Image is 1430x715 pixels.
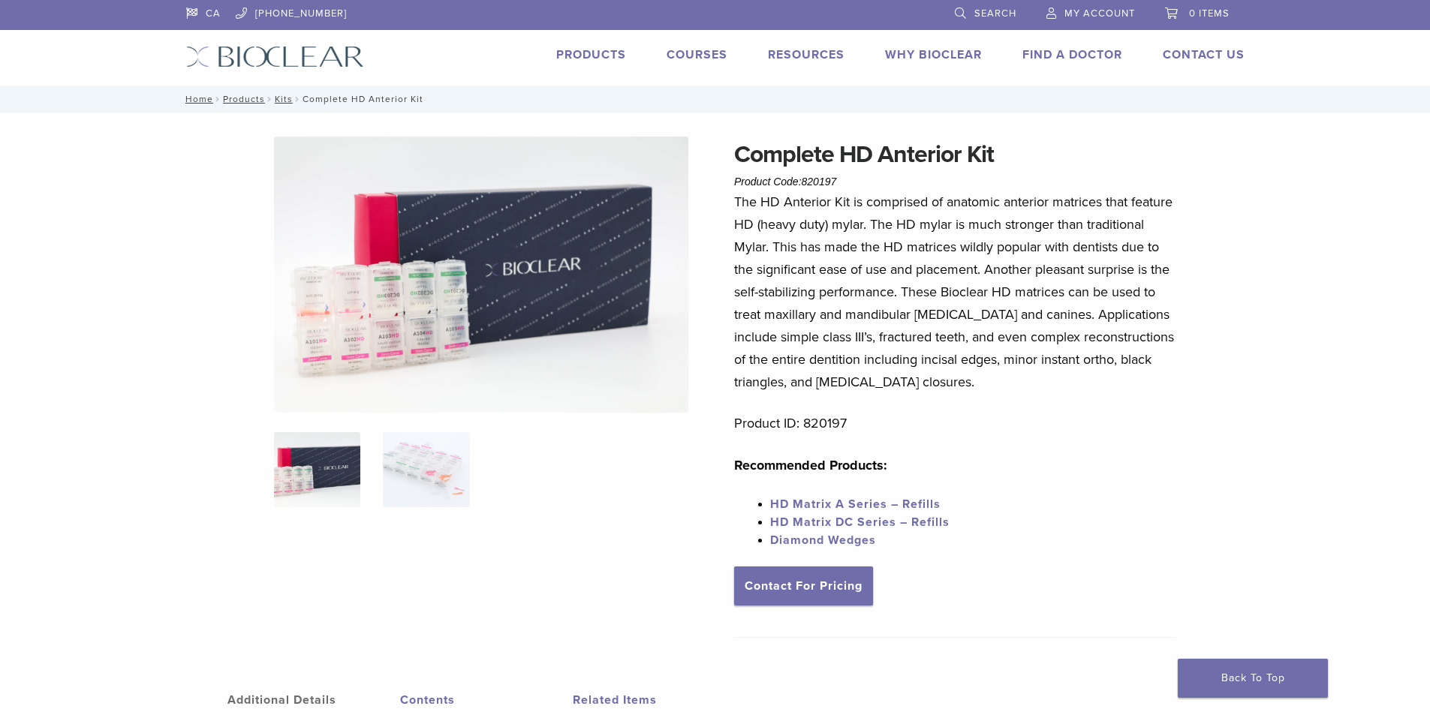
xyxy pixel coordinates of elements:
span: My Account [1064,8,1135,20]
span: 0 items [1189,8,1230,20]
img: Complete HD Anterior Kit - Image 2 [383,432,469,507]
nav: Complete HD Anterior Kit [175,86,1256,113]
p: Product ID: 820197 [734,412,1176,434]
img: Bioclear [186,46,364,68]
img: IMG_8088-1-324x324.jpg [274,432,360,507]
span: Product Code: [734,176,836,188]
a: Why Bioclear [885,47,982,62]
a: Contact For Pricing [734,566,873,605]
a: Products [223,94,265,104]
span: Search [974,8,1016,20]
a: Courses [667,47,727,62]
a: Home [181,94,213,104]
span: 820197 [802,176,837,188]
a: Back To Top [1178,659,1328,698]
a: Contact Us [1163,47,1245,62]
a: Products [556,47,626,62]
span: / [213,95,223,103]
span: / [265,95,275,103]
a: Find A Doctor [1022,47,1122,62]
a: Diamond Wedges [770,533,876,548]
span: / [293,95,303,103]
a: HD Matrix DC Series – Refills [770,515,950,530]
a: Resources [768,47,844,62]
p: The HD Anterior Kit is comprised of anatomic anterior matrices that feature HD (heavy duty) mylar... [734,191,1176,393]
strong: Recommended Products: [734,457,887,473]
h1: Complete HD Anterior Kit [734,137,1176,173]
a: HD Matrix A Series – Refills [770,497,941,512]
img: IMG_8088 (1) [274,137,688,413]
a: Kits [275,94,293,104]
